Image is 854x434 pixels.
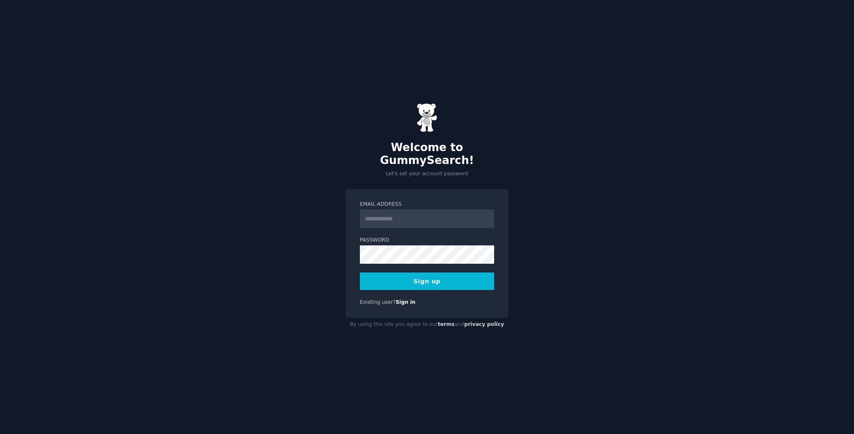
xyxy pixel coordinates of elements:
a: privacy policy [464,321,504,327]
button: Sign up [360,273,494,290]
label: Email Address [360,201,494,208]
a: terms [438,321,455,327]
img: Gummy Bear [417,103,437,132]
div: By using this site you agree to our and [345,318,509,331]
span: Existing user? [360,299,396,305]
label: Password [360,237,494,244]
p: Let's set your account password [345,170,509,178]
a: Sign in [396,299,416,305]
h2: Welcome to GummySearch! [345,141,509,167]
